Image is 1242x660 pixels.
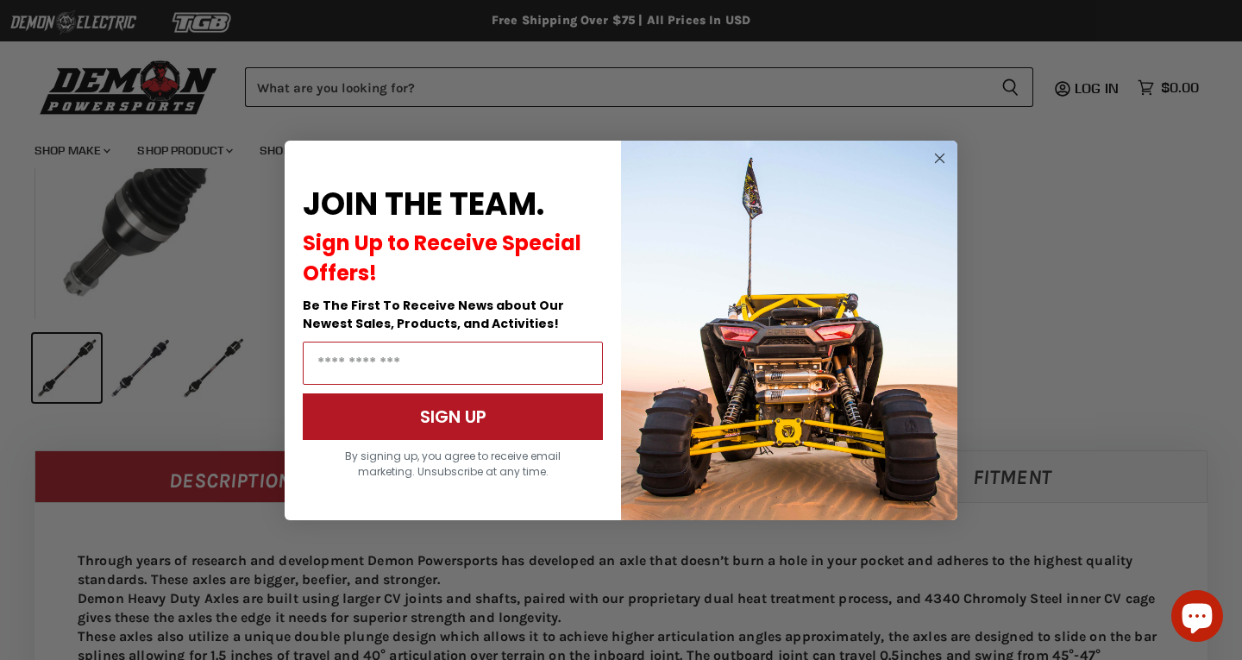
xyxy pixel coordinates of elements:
[303,297,564,332] span: Be The First To Receive News about Our Newest Sales, Products, and Activities!
[929,148,950,169] button: Close dialog
[1166,590,1228,646] inbox-online-store-chat: Shopify online store chat
[303,393,603,440] button: SIGN UP
[303,342,603,385] input: Email Address
[345,449,561,479] span: By signing up, you agree to receive email marketing. Unsubscribe at any time.
[303,229,581,287] span: Sign Up to Receive Special Offers!
[303,182,544,226] span: JOIN THE TEAM.
[621,141,957,520] img: a9095488-b6e7-41ba-879d-588abfab540b.jpeg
